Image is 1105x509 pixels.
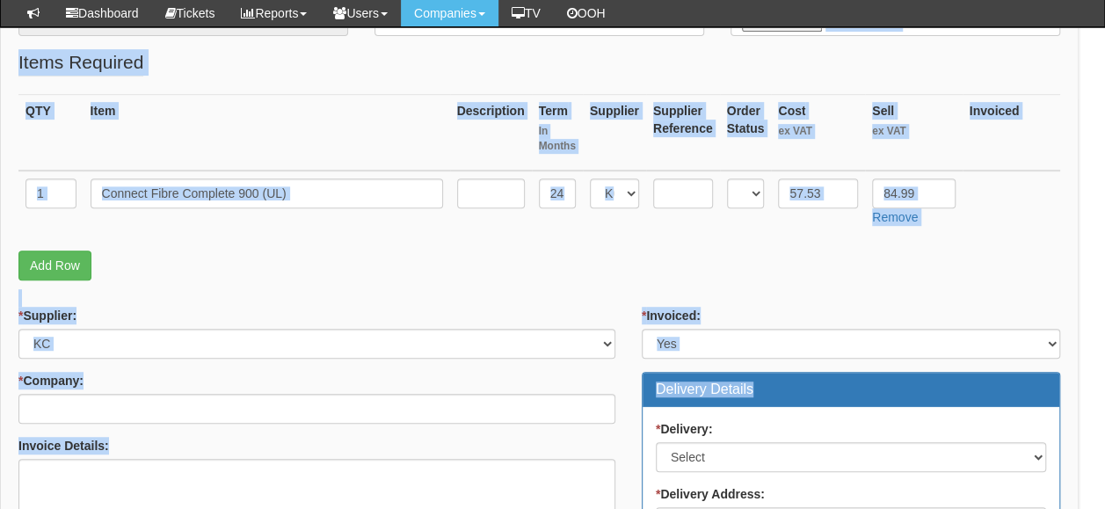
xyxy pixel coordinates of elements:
th: Invoiced [963,95,1060,171]
th: Supplier Reference [646,95,720,171]
th: QTY [18,95,84,171]
legend: Items Required [18,49,143,76]
th: Sell [865,95,963,171]
label: Delivery Address: [656,485,765,503]
small: ex VAT [872,124,956,139]
th: Term [532,95,583,171]
th: Item [84,95,450,171]
label: Supplier: [18,307,76,324]
th: Order Status [720,95,772,171]
th: Cost [771,95,865,171]
a: Remove [872,210,918,224]
label: Company: [18,372,84,389]
label: Invoiced: [642,307,701,324]
small: In Months [539,124,576,154]
th: Supplier [583,95,646,171]
label: Invoice Details: [18,437,109,454]
th: Description [450,95,532,171]
small: ex VAT [778,124,858,139]
label: Delivery: [656,420,713,438]
a: Add Row [18,251,91,280]
h3: Delivery Details [656,382,1046,397]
